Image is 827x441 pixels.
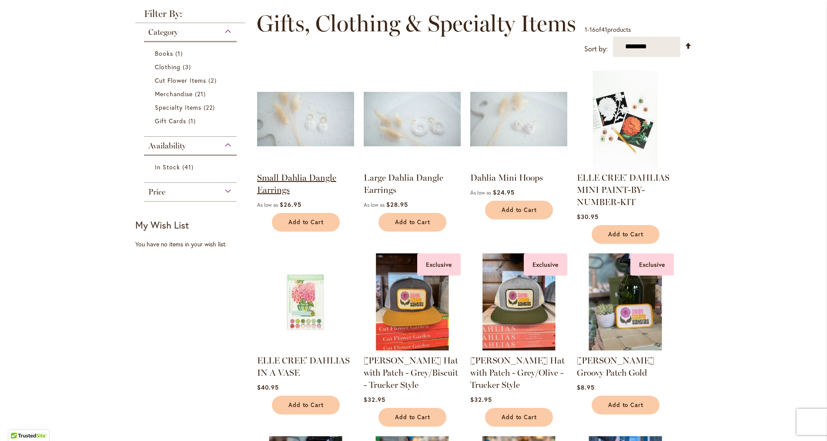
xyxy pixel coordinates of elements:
[577,383,595,391] span: $8.95
[395,219,431,226] span: Add to Cart
[155,76,228,85] a: Cut Flower Items
[585,25,587,34] span: 1
[257,172,336,195] a: Small Dahlia Dangle Earrings
[257,161,354,169] a: Small Dahlia Dangle Earrings
[175,49,185,58] span: 1
[364,161,461,169] a: Large Dahlia Dangle Earrings
[135,240,251,249] div: You have no items in your wish list.
[257,383,279,391] span: $40.95
[364,344,461,352] a: SID Patch Trucker Hat Exclusive
[155,89,228,98] a: Merchandise
[577,355,654,378] a: [PERSON_NAME] Groovy Patch Gold
[470,71,567,168] img: Dahlia Mini Hoops
[135,9,246,23] strong: Filter By:
[585,23,631,37] p: - of products
[608,231,644,238] span: Add to Cart
[364,253,461,350] img: SID Patch Trucker Hat
[257,253,354,350] img: ELLE CREE’ DAHLIAS IN A VASE
[155,103,202,111] span: Specialty Items
[272,396,340,414] button: Add to Cart
[7,410,31,434] iframe: Launch Accessibility Center
[470,253,567,350] img: SID Patch Trucker Hat
[155,76,207,84] span: Cut Flower Items
[257,355,350,378] a: ELLE CREE’ DAHLIAS IN A VASE
[195,89,208,98] span: 21
[148,141,186,151] span: Availability
[155,116,228,125] a: Gift Cards
[364,71,461,168] img: Large Dahlia Dangle Earrings
[417,253,461,276] div: Exclusive
[386,200,408,209] span: $28.95
[204,103,217,112] span: 22
[630,253,674,276] div: Exclusive
[135,219,189,231] strong: My Wish List
[155,117,187,125] span: Gift Cards
[183,62,193,71] span: 3
[257,10,576,37] span: Gifts, Clothing & Specialty Items
[470,344,567,352] a: SID Patch Trucker Hat Exclusive
[148,187,165,197] span: Price
[155,162,228,172] a: In Stock 41
[155,103,228,112] a: Specialty Items
[378,213,446,232] button: Add to Cart
[257,344,354,352] a: ELLE CREE’ DAHLIAS IN A VASE
[470,395,492,404] span: $32.95
[155,49,173,57] span: Books
[208,76,218,85] span: 2
[584,41,608,57] label: Sort by:
[577,71,674,168] img: ELLE CREE' DAHLIAS MINI PAINT-BY-NUMBER-KIT
[485,408,553,427] button: Add to Cart
[577,253,674,350] img: SID Grafletics Groovy Patch Gold
[182,162,196,172] span: 41
[502,414,537,421] span: Add to Cart
[155,62,228,71] a: Clothing
[601,25,607,34] span: 41
[288,219,324,226] span: Add to Cart
[148,27,178,37] span: Category
[470,172,543,183] a: Dahlia Mini Hoops
[470,355,565,390] a: [PERSON_NAME] Hat with Patch - Grey/Olive - Trucker Style
[364,355,458,390] a: [PERSON_NAME] Hat with Patch - Grey/Biscuit - Trucker Style
[485,201,553,219] button: Add to Cart
[280,200,301,209] span: $26.95
[395,414,431,421] span: Add to Cart
[364,395,385,404] span: $32.95
[155,90,193,98] span: Merchandise
[155,163,180,171] span: In Stock
[155,49,228,58] a: Books
[577,212,599,221] span: $30.95
[608,401,644,409] span: Add to Cart
[592,225,660,244] button: Add to Cart
[364,172,443,195] a: Large Dahlia Dangle Earrings
[288,401,324,409] span: Add to Cart
[364,202,385,208] span: As low as
[188,116,198,125] span: 1
[257,202,278,208] span: As low as
[502,206,537,214] span: Add to Cart
[272,213,340,232] button: Add to Cart
[378,408,446,427] button: Add to Cart
[577,172,670,207] a: ELLE CREE' DAHLIAS MINI PAINT-BY-NUMBER-KIT
[155,63,181,71] span: Clothing
[470,161,567,169] a: Dahlia Mini Hoops
[577,344,674,352] a: SID Grafletics Groovy Patch Gold Exclusive
[470,189,491,196] span: As low as
[257,71,354,168] img: Small Dahlia Dangle Earrings
[493,188,515,196] span: $24.95
[524,253,567,276] div: Exclusive
[589,25,596,34] span: 16
[592,396,660,414] button: Add to Cart
[577,161,674,169] a: ELLE CREE' DAHLIAS MINI PAINT-BY-NUMBER-KIT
